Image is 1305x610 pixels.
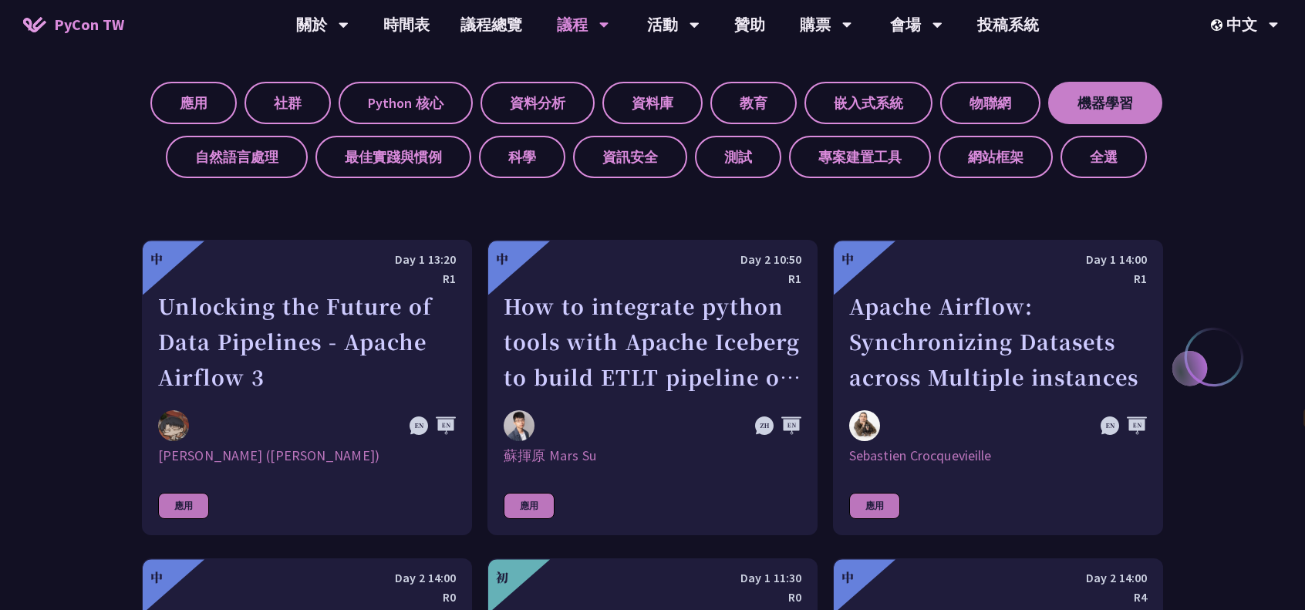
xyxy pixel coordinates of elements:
[481,82,595,124] label: 資料分析
[166,136,308,178] label: 自然語言處理
[504,410,534,441] img: 蘇揮原 Mars Su
[158,447,456,465] div: [PERSON_NAME] ([PERSON_NAME])
[710,82,797,124] label: 教育
[504,447,801,465] div: 蘇揮原 Mars Su
[695,136,781,178] label: 測試
[504,269,801,288] div: R1
[158,568,456,588] div: Day 2 14:00
[849,588,1147,607] div: R4
[789,136,931,178] label: 專案建置工具
[573,136,687,178] label: 資訊安全
[496,568,508,587] div: 初
[150,82,237,124] label: 應用
[150,568,163,587] div: 中
[158,269,456,288] div: R1
[849,288,1147,395] div: Apache Airflow: Synchronizing Datasets across Multiple instances
[23,17,46,32] img: Home icon of PyCon TW 2025
[849,269,1147,288] div: R1
[849,493,900,519] div: 應用
[8,5,140,44] a: PyCon TW
[841,250,854,268] div: 中
[339,82,473,124] label: Python 核心
[939,136,1053,178] label: 網站框架
[504,250,801,269] div: Day 2 10:50
[158,410,189,441] img: 李唯 (Wei Lee)
[504,568,801,588] div: Day 1 11:30
[1211,19,1226,31] img: Locale Icon
[244,82,331,124] label: 社群
[504,288,801,395] div: How to integrate python tools with Apache Iceberg to build ETLT pipeline on Shift-Left Architecture
[150,250,163,268] div: 中
[54,13,124,36] span: PyCon TW
[496,250,508,268] div: 中
[849,250,1147,269] div: Day 1 14:00
[158,588,456,607] div: R0
[504,588,801,607] div: R0
[833,240,1163,535] a: 中 Day 1 14:00 R1 Apache Airflow: Synchronizing Datasets across Multiple instances Sebastien Crocq...
[479,136,565,178] label: 科學
[1048,82,1162,124] label: 機器學習
[142,240,472,535] a: 中 Day 1 13:20 R1 Unlocking the Future of Data Pipelines - Apache Airflow 3 李唯 (Wei Lee) [PERSON_N...
[158,250,456,269] div: Day 1 13:20
[602,82,703,124] label: 資料庫
[849,447,1147,465] div: Sebastien Crocquevieille
[1061,136,1147,178] label: 全選
[315,136,471,178] label: 最佳實踐與慣例
[487,240,818,535] a: 中 Day 2 10:50 R1 How to integrate python tools with Apache Iceberg to build ETLT pipeline on Shif...
[158,493,209,519] div: 應用
[940,82,1040,124] label: 物聯網
[504,493,555,519] div: 應用
[158,288,456,395] div: Unlocking the Future of Data Pipelines - Apache Airflow 3
[849,410,880,441] img: Sebastien Crocquevieille
[804,82,932,124] label: 嵌入式系統
[849,568,1147,588] div: Day 2 14:00
[841,568,854,587] div: 中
